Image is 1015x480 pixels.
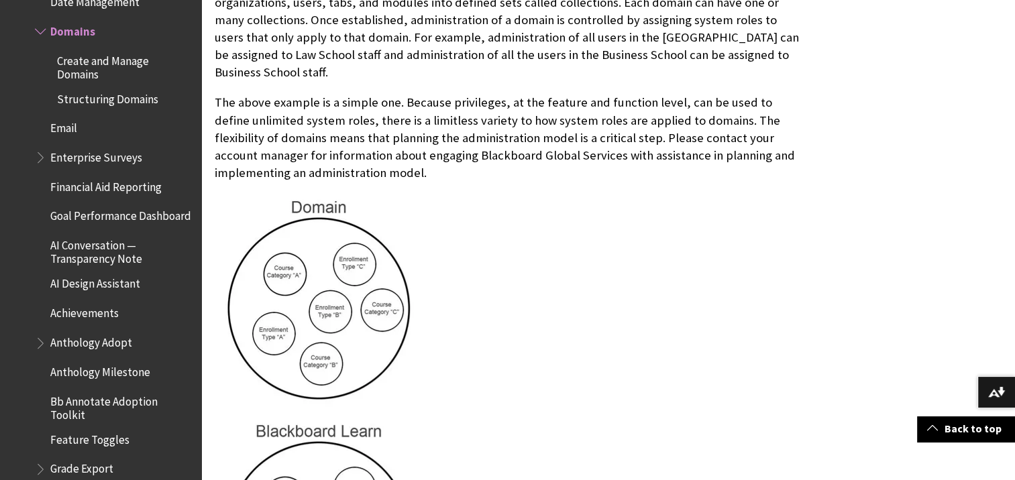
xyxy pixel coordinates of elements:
span: AI Design Assistant [50,272,140,290]
span: Achievements [50,302,119,320]
span: Feature Toggles [50,428,129,446]
span: Domains [50,20,95,38]
span: AI Conversation — Transparency Note [50,234,192,265]
span: Grade Export [50,457,113,475]
a: Back to top [917,416,1015,441]
p: The above example is a simple one. Because privileges, at the feature and function level, can be ... [215,94,803,182]
span: Anthology Milestone [50,360,150,378]
span: Email [50,117,77,135]
span: Create and Manage Domains [57,50,192,81]
span: Goal Performance Dashboard [50,205,191,223]
span: Bb Annotate Adoption Toolkit [50,389,192,421]
span: Enterprise Surveys [50,146,142,164]
span: Anthology Adopt [50,331,132,349]
span: Structuring Domains [57,88,158,106]
span: Financial Aid Reporting [50,176,162,194]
